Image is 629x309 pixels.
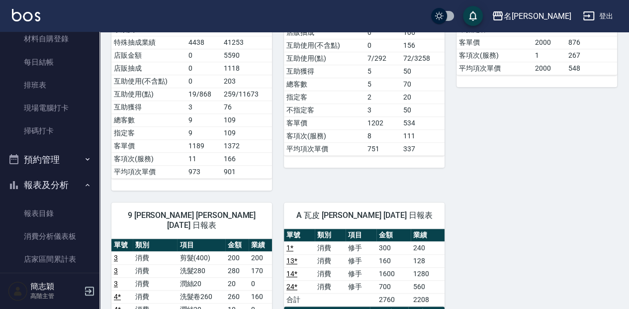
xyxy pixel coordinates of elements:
[401,39,445,52] td: 156
[365,26,401,39] td: 0
[221,152,272,165] td: 166
[284,91,365,103] td: 指定客
[566,49,617,62] td: 267
[133,264,178,277] td: 消費
[123,210,260,230] span: 9 [PERSON_NAME] [PERSON_NAME][DATE] 日報表
[177,290,225,303] td: 洗髮卷260
[365,91,401,103] td: 2
[315,241,346,254] td: 消費
[411,280,445,293] td: 560
[186,62,221,75] td: 0
[579,7,617,25] button: 登出
[376,254,410,267] td: 160
[221,62,272,75] td: 1118
[225,277,249,290] td: 20
[114,254,118,262] a: 3
[221,49,272,62] td: 5590
[111,101,186,113] td: 互助獲得
[177,251,225,264] td: 剪髮(400)
[532,36,565,49] td: 2000
[284,52,365,65] td: 互助使用(點)
[411,293,445,306] td: 2208
[111,239,133,252] th: 單號
[225,290,249,303] td: 260
[4,27,95,50] a: 材料自購登錄
[365,52,401,65] td: 7/292
[4,248,95,271] a: 店家區間累計表
[284,293,315,306] td: 合計
[456,49,533,62] td: 客項次(服務)
[249,277,272,290] td: 0
[284,39,365,52] td: 互助使用(不含點)
[284,129,365,142] td: 客項次(服務)
[133,290,178,303] td: 消費
[346,280,376,293] td: 修手
[376,229,410,242] th: 金額
[365,103,401,116] td: 3
[284,65,365,78] td: 互助獲得
[249,264,272,277] td: 170
[186,36,221,49] td: 4438
[221,139,272,152] td: 1372
[12,9,40,21] img: Logo
[186,152,221,165] td: 11
[4,119,95,142] a: 掃碼打卡
[221,113,272,126] td: 109
[221,165,272,178] td: 901
[177,264,225,277] td: 洗髮280
[376,267,410,280] td: 1600
[463,6,483,26] button: save
[111,113,186,126] td: 總客數
[365,65,401,78] td: 5
[114,280,118,288] a: 3
[4,74,95,97] a: 排班表
[504,10,571,22] div: 名[PERSON_NAME]
[401,103,445,116] td: 50
[111,126,186,139] td: 指定客
[111,139,186,152] td: 客單價
[249,290,272,303] td: 160
[225,239,249,252] th: 金額
[186,165,221,178] td: 973
[566,36,617,49] td: 876
[346,267,376,280] td: 修手
[186,126,221,139] td: 9
[284,229,315,242] th: 單號
[4,225,95,248] a: 消費分析儀表板
[111,75,186,88] td: 互助使用(不含點)
[133,277,178,290] td: 消費
[401,26,445,39] td: 106
[221,36,272,49] td: 41253
[114,267,118,275] a: 3
[111,88,186,101] td: 互助使用(點)
[4,202,95,225] a: 報表目錄
[111,165,186,178] td: 平均項次單價
[186,113,221,126] td: 9
[401,142,445,155] td: 337
[111,36,186,49] td: 特殊抽成業績
[365,78,401,91] td: 5
[221,101,272,113] td: 76
[133,239,178,252] th: 類別
[284,78,365,91] td: 總客數
[284,229,445,307] table: a dense table
[346,254,376,267] td: 修手
[296,210,433,220] span: A 瓦皮 [PERSON_NAME] [DATE] 日報表
[488,6,575,26] button: 名[PERSON_NAME]
[401,52,445,65] td: 72/3258
[186,139,221,152] td: 1189
[566,62,617,75] td: 548
[4,172,95,198] button: 報表及分析
[8,281,28,301] img: Person
[315,280,346,293] td: 消費
[456,62,533,75] td: 平均項次單價
[221,126,272,139] td: 109
[532,62,565,75] td: 2000
[177,239,225,252] th: 項目
[401,65,445,78] td: 50
[4,271,95,294] a: 店家日報表
[401,116,445,129] td: 534
[346,241,376,254] td: 修手
[376,293,410,306] td: 2760
[284,116,365,129] td: 客單價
